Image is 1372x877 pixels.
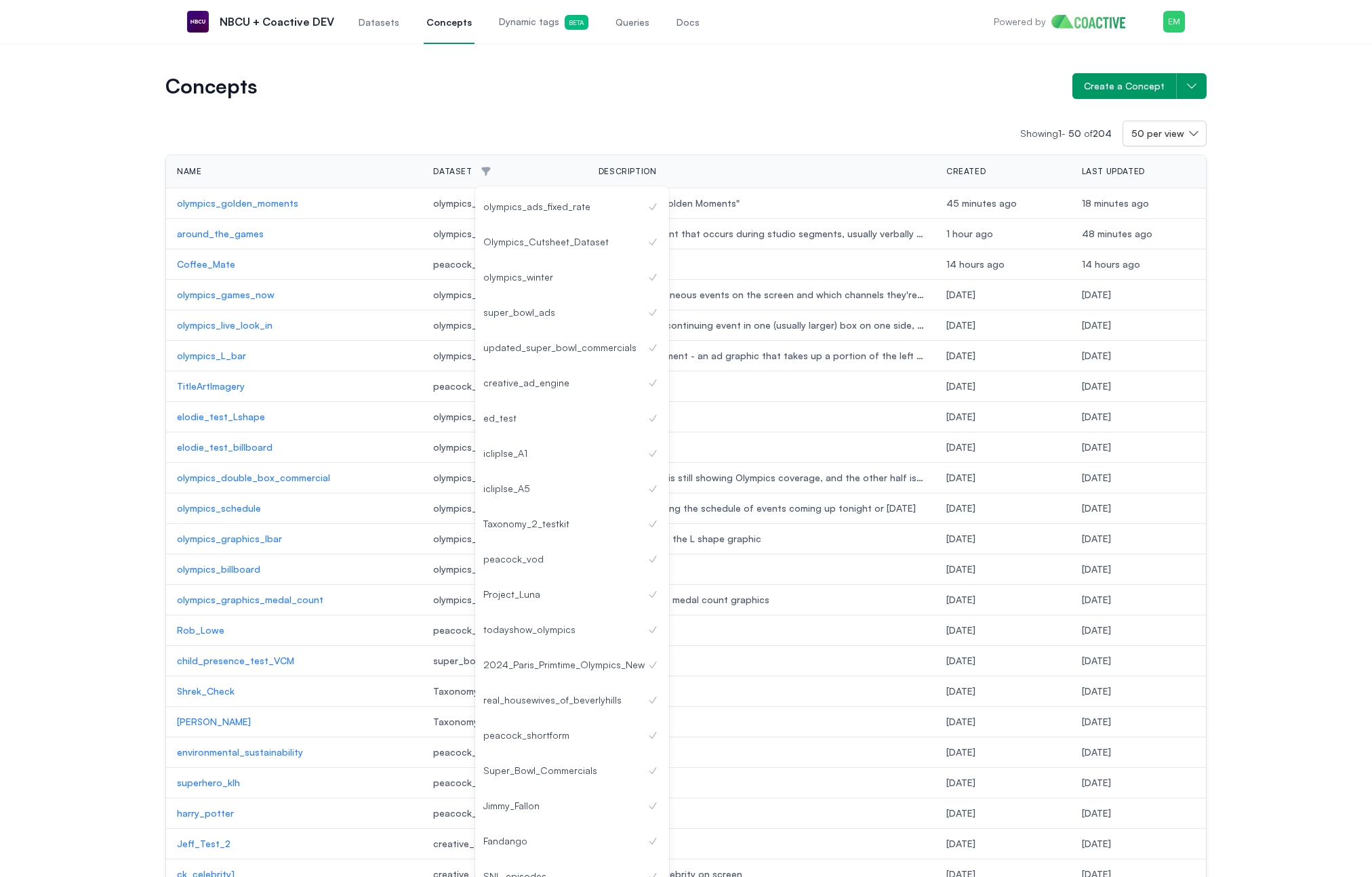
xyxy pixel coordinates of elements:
[1082,350,1111,361] span: Friday, August 8, 2025 at 3:07:00 PM UTC
[599,502,925,515] span: a graphic showing the schedule of events coming up tonight or [DATE]
[1082,563,1111,575] span: Wednesday, July 30, 2025 at 7:47:57 PM UTC
[433,166,472,177] span: Dataset
[433,807,576,820] span: peacock_vod
[433,746,576,759] span: peacock_vod
[483,270,661,284] div: olympics_winter
[433,197,576,210] span: olympics_winter
[1082,380,1111,392] span: Tuesday, August 5, 2025 at 11:57:51 PM UTC
[177,166,201,177] span: Name
[1084,79,1165,93] span: Create a Concept
[177,319,411,332] a: olympics_live_look_in
[483,411,661,425] div: ed_test
[433,563,576,576] span: olympics_winter
[1082,197,1149,209] span: Tuesday, August 12, 2025 at 3:54:52 PM UTC
[483,482,661,495] div: icliplse_A5
[1082,716,1111,727] span: Thursday, July 3, 2025 at 3:24:21 PM UTC
[946,472,975,483] span: Wednesday, July 30, 2025 at 8:36:44 PM UTC
[1082,533,1111,544] span: Wednesday, July 30, 2025 at 7:33:45 PM UTC
[1082,411,1111,422] span: Friday, August 1, 2025 at 9:57:11 PM UTC
[177,746,411,759] a: environmental_sustainability
[433,410,576,424] span: olympics_winter
[1072,73,1176,99] button: Create a Concept
[1082,838,1111,849] span: Thursday, June 5, 2025 at 9:30:43 PM UTC
[433,441,576,454] span: olympics_winter
[433,685,576,698] span: Taxonomy_2_testkit
[177,410,411,424] a: elodie_test_Lshape
[994,15,1046,28] p: Powered by
[177,258,411,271] a: Coffee_Mate
[177,502,411,515] p: olympics_schedule
[1084,127,1112,139] span: of
[177,563,411,576] a: olympics_billboard
[177,227,411,241] a: around_the_games
[433,532,576,546] span: olympics_winter
[946,350,975,361] span: Thursday, August 7, 2025 at 3:08:13 PM UTC
[1082,685,1111,697] span: Tuesday, July 8, 2025 at 11:41:44 PM UTC
[599,593,925,607] span: Key frames with medal count graphics
[946,258,1005,270] span: Tuesday, August 12, 2025 at 1:33:57 AM UTC
[616,16,649,29] span: Queries
[177,471,411,485] a: olympics_double_box_commercial
[483,623,661,636] div: todayshow_olympics
[433,288,576,302] span: olympics_winter
[483,341,661,354] div: updated_super_bowl_commercials
[177,532,411,546] a: olympics_graphics_lbar
[483,235,661,249] div: Olympics_Cutsheet_Dataset
[1058,127,1062,139] span: 1
[1082,502,1111,514] span: Friday, August 1, 2025 at 1:15:36 AM UTC
[177,197,411,210] a: olympics_golden_moments
[946,228,993,239] span: Tuesday, August 12, 2025 at 3:06:25 PM UTC
[187,11,209,33] img: NBCU + Coactive DEV
[599,227,925,241] span: highlight segment that occurs during studio segments, usually verbally announced, with text display
[946,838,975,849] span: Thursday, June 5, 2025 at 9:30:43 PM UTC
[483,517,661,531] div: Taxonomy_2_testkit
[177,624,411,637] a: Rob_Lowe
[433,776,576,790] span: peacock_vod
[177,654,411,668] a: child_presence_test_VCM
[946,624,975,636] span: Thursday, July 10, 2025 at 1:12:56 PM UTC
[177,685,411,698] a: Shrek_Check
[946,655,975,666] span: Tuesday, July 8, 2025 at 11:45:30 PM UTC
[483,200,661,213] div: olympics_ads_fixed_rate
[433,624,576,637] span: peacock_vod
[1082,472,1111,483] span: Wednesday, July 30, 2025 at 8:43:18 PM UTC
[1051,15,1136,28] img: Home
[220,14,334,30] p: NBCU + Coactive DEV
[177,380,411,393] p: TitleArtImagery
[359,16,399,29] span: Datasets
[1082,624,1111,636] span: Monday, July 14, 2025 at 1:20:40 PM UTC
[177,837,411,851] p: Jeff_Test_2
[1082,258,1140,270] span: Tuesday, August 12, 2025 at 1:33:57 AM UTC
[177,441,411,454] a: elodie_test_billboard
[1163,11,1185,33] button: Menu for the logged in user
[946,777,975,788] span: Wednesday, June 18, 2025 at 6:42:18 PM UTC
[433,715,576,729] span: Taxonomy_2_testkit
[1082,319,1111,331] span: Thursday, August 7, 2025 at 3:15:52 PM UTC
[1020,127,1123,140] p: Showing -
[177,715,411,729] a: [PERSON_NAME]
[177,593,411,607] a: olympics_graphics_medal_count
[1082,807,1111,819] span: Tuesday, June 10, 2025 at 8:59:34 PM UTC
[1082,777,1111,788] span: Wednesday, June 18, 2025 at 6:44:35 PM UTC
[483,447,661,460] div: icliplse_A1
[599,197,925,210] span: graphic with "Golden Moments"
[1082,655,1111,666] span: Tuesday, July 8, 2025 at 11:50:26 PM UTC
[483,764,661,777] div: Super_Bowl_Commercials
[433,349,576,363] span: olympics_winter
[946,594,975,605] span: Thursday, July 10, 2025 at 2:29:08 PM UTC
[483,306,661,319] div: super_bowl_ads
[177,776,411,790] p: superhero_klh
[177,349,411,363] a: olympics_L_bar
[946,197,1017,209] span: Tuesday, August 12, 2025 at 3:27:08 PM UTC
[433,258,576,271] span: peacock_vod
